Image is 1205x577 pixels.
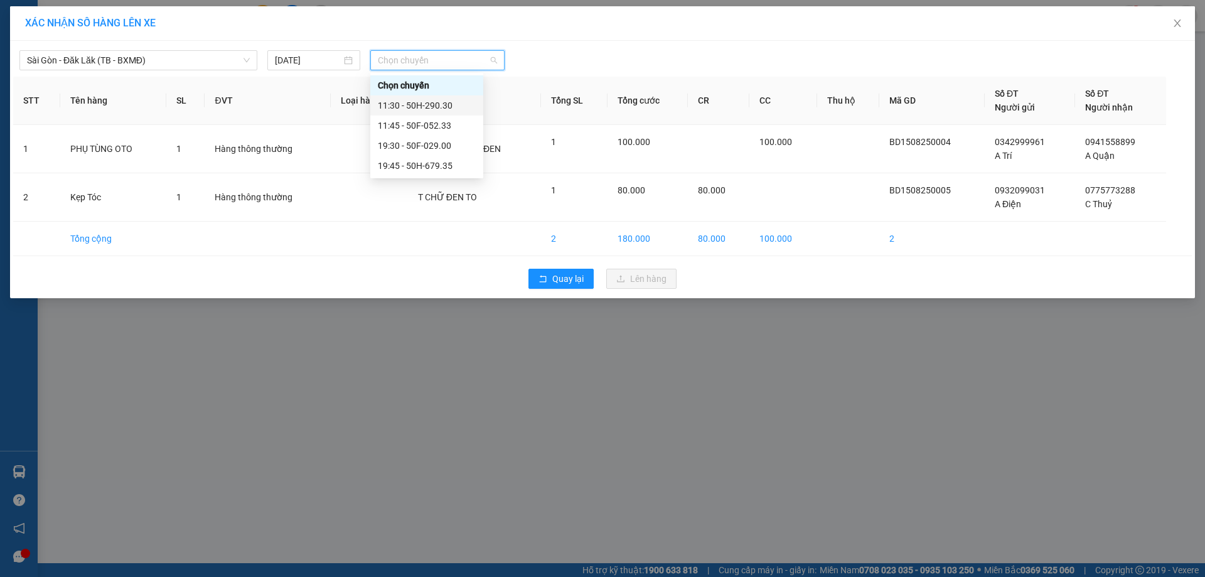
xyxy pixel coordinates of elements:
[205,77,331,125] th: ĐVT
[749,222,817,256] td: 100.000
[688,77,749,125] th: CR
[1172,18,1182,28] span: close
[1085,199,1112,209] span: C Thuỷ
[275,53,341,67] input: 15/08/2025
[551,185,556,195] span: 1
[541,77,608,125] th: Tổng SL
[608,77,688,125] th: Tổng cước
[995,185,1045,195] span: 0932099031
[166,77,205,125] th: SL
[25,17,156,29] span: XÁC NHẬN SỐ HÀNG LÊN XE
[378,78,476,92] div: Chọn chuyến
[83,36,315,58] span: luthanhnhan.tienoanh - In:
[205,125,331,173] td: Hàng thông thường
[528,269,594,289] button: rollbackQuay lại
[27,51,250,70] span: Sài Gòn - Đăk Lăk (TB - BXMĐ)
[1085,185,1135,195] span: 0775773288
[13,125,60,173] td: 1
[698,185,726,195] span: 80.000
[83,23,179,34] span: C Kiều - 0975390392
[1085,151,1115,161] span: A Quận
[378,139,476,153] div: 19:30 - 50F-029.00
[60,173,166,222] td: Kẹp Tóc
[1085,102,1133,112] span: Người nhận
[606,269,677,289] button: uploadLên hàng
[889,185,951,195] span: BD1508250005
[749,77,817,125] th: CC
[551,137,556,147] span: 1
[879,222,985,256] td: 2
[378,99,476,112] div: 11:30 - 50H-290.30
[538,274,547,284] span: rollback
[759,137,792,147] span: 100.000
[889,137,951,147] span: BD1508250004
[378,51,497,70] span: Chọn chuyến
[418,192,477,202] span: T CHỮ ĐEN TO
[205,173,331,222] td: Hàng thông thường
[618,185,645,195] span: 80.000
[83,7,170,20] span: Gửi:
[13,173,60,222] td: 2
[1085,137,1135,147] span: 0941558899
[995,102,1035,112] span: Người gửi
[1160,6,1195,41] button: Close
[995,137,1045,147] span: 0342999961
[541,222,608,256] td: 2
[378,159,476,173] div: 19:45 - 50H-679.35
[378,119,476,132] div: 11:45 - 50F-052.33
[83,36,315,58] span: BD1508250007 -
[83,36,315,58] span: 14:42:33 [DATE]
[688,222,749,256] td: 80.000
[817,77,879,125] th: Thu hộ
[995,151,1012,161] span: A Trí
[370,75,483,95] div: Chọn chuyến
[608,222,688,256] td: 180.000
[552,272,584,286] span: Quay lại
[176,144,181,154] span: 1
[1085,89,1109,99] span: Số ĐT
[60,222,166,256] td: Tổng cộng
[60,77,166,125] th: Tên hàng
[7,66,329,134] strong: Nhận:
[176,192,181,202] span: 1
[995,199,1021,209] span: A Điện
[618,137,650,147] span: 100.000
[879,77,985,125] th: Mã GD
[331,77,407,125] th: Loại hàng
[60,125,166,173] td: PHỤ TÙNG OTO
[106,7,170,20] span: Bình Dương
[13,77,60,125] th: STT
[995,89,1019,99] span: Số ĐT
